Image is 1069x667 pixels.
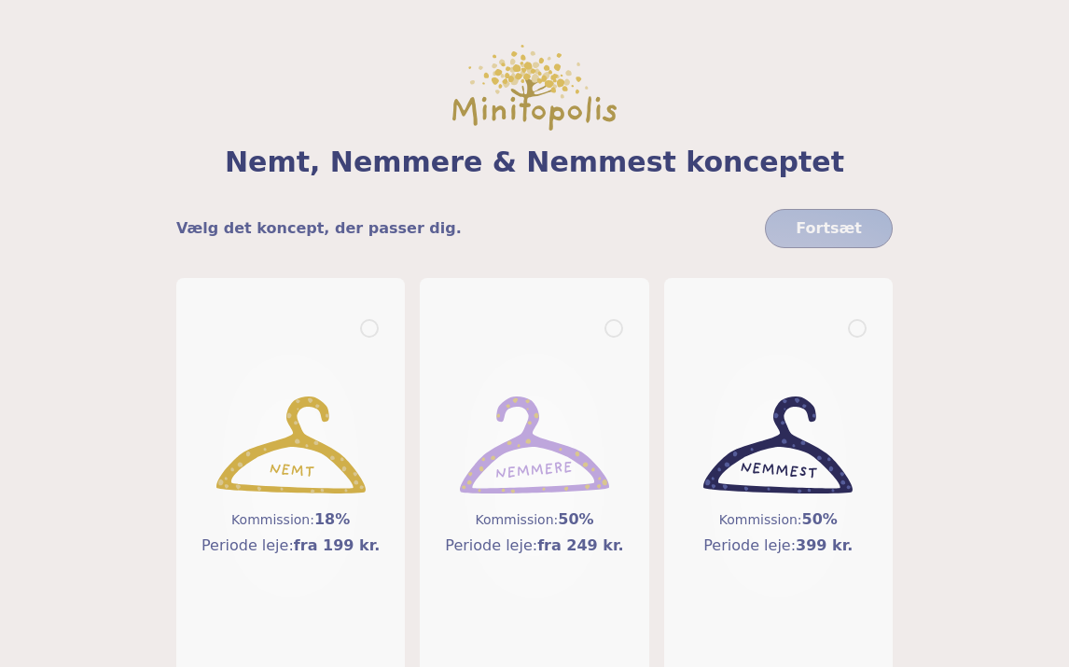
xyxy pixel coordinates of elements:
span: fra 249 kr. [537,536,624,554]
span: Nemt, Nemmere & Nemmest konceptet [176,146,893,179]
h5: Kommission: [445,508,623,531]
span: 50% [558,510,593,528]
h5: Vælg det koncept, der passer dig. [176,217,462,240]
h5: Kommission: [201,508,380,531]
button: Fortsæt [765,209,893,248]
span: 399 kr. [796,536,853,554]
h5: Periode leje: [201,535,380,557]
span: 18% [314,510,350,528]
span: fra 199 kr. [294,536,381,554]
span: Fortsæt [796,217,862,240]
span: 50% [802,510,838,528]
h5: Kommission: [703,508,853,531]
h5: Periode leje: [703,535,853,557]
h5: Periode leje: [445,535,623,557]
